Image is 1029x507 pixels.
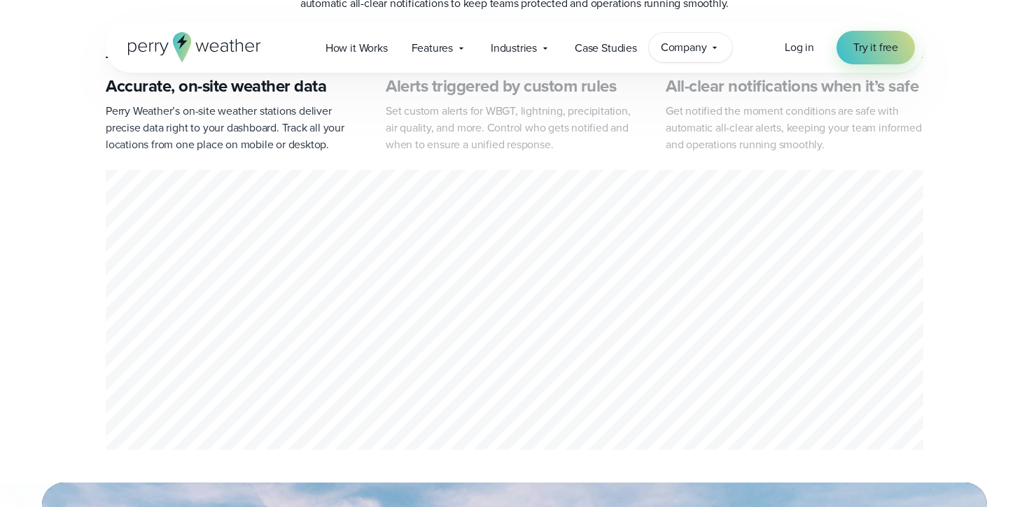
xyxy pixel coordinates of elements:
[785,39,814,56] a: Log in
[106,170,923,455] div: 1 of 3
[412,40,453,57] span: Features
[386,75,643,97] h3: Alerts triggered by custom rules
[661,39,707,56] span: Company
[575,40,637,57] span: Case Studies
[491,40,537,57] span: Industries
[836,31,915,64] a: Try it free
[325,40,388,57] span: How it Works
[106,170,923,455] div: slideshow
[666,103,923,153] p: Get notified the moment conditions are safe with automatic all-clear alerts, keeping your team in...
[785,39,814,55] span: Log in
[106,103,363,153] p: Perry Weather’s on-site weather stations deliver precise data right to your dashboard. Track all ...
[853,39,898,56] span: Try it free
[563,34,649,62] a: Case Studies
[314,34,400,62] a: How it Works
[666,75,923,97] h3: All-clear notifications when it’s safe
[386,103,643,153] p: Set custom alerts for WBGT, lightning, precipitation, air quality, and more. Control who gets not...
[106,75,363,97] h3: Accurate, on-site weather data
